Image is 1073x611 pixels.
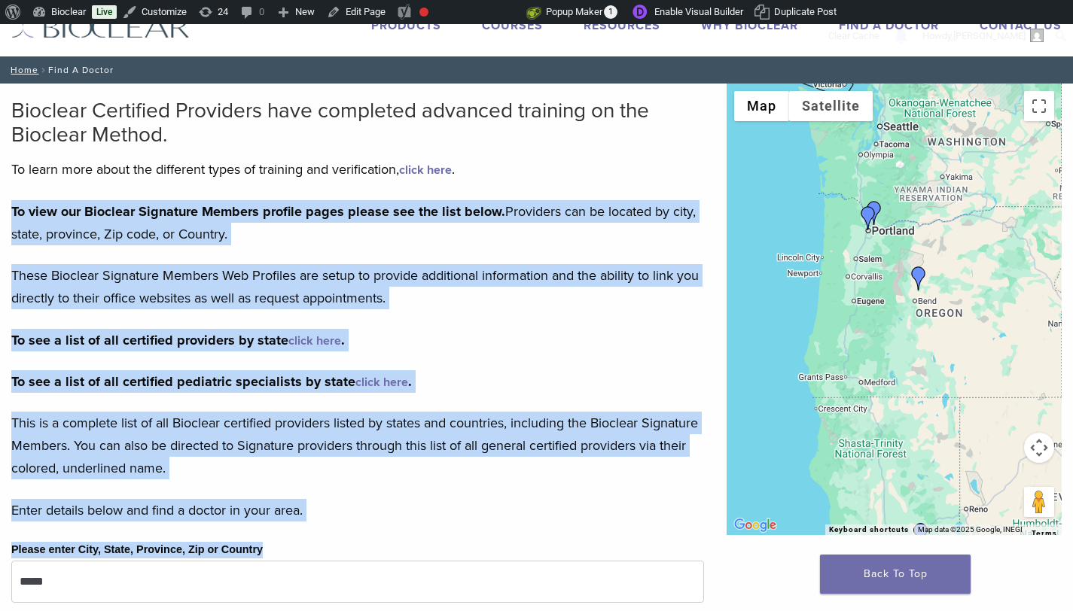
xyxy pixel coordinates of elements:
button: Map camera controls [1024,433,1054,463]
a: Clear Cache [823,24,886,48]
a: Why Bioclear [701,18,798,33]
a: Terms (opens in new tab) [1032,529,1057,538]
img: Views over 48 hours. Click for more Jetpack Stats. [442,4,526,22]
div: Dr. Scott Rooker [907,266,931,290]
span: [PERSON_NAME] [953,30,1026,41]
a: click here [399,163,452,178]
button: Drag Pegman onto the map to open Street View [1024,487,1054,517]
strong: To see a list of all certified pediatric specialists by state . [11,373,412,390]
button: Toggle fullscreen view [1024,91,1054,121]
a: Products [371,18,441,33]
div: Benjamin Wang [856,206,880,230]
strong: To see a list of all certified providers by state . [11,332,345,348]
a: click here [355,375,408,390]
a: click here [288,333,341,348]
p: To learn more about the different types of training and verification, . [11,158,704,181]
p: Providers can be located by city, state, province, Zip code, or Country. [11,200,704,245]
span: 1 [604,5,617,19]
h2: Bioclear Certified Providers have completed advanced training on the Bioclear Method. [11,99,704,147]
p: Enter details below and find a doctor in your area. [11,499,704,521]
div: Dr. Julie Chung-Ah Jang [862,201,886,225]
a: Live [92,5,117,19]
a: Howdy, [917,24,1050,48]
a: Open this area in Google Maps (opens a new window) [730,515,780,535]
img: Google [730,515,780,535]
button: Show street map [734,91,789,121]
p: This is a complete list of all Bioclear certified providers listed by states and countries, inclu... [11,412,704,479]
a: Home [6,65,38,75]
img: Bioclear [11,17,190,38]
p: These Bioclear Signature Members Web Profiles are setup to provide additional information and the... [11,264,704,309]
label: Please enter City, State, Province, Zip or Country [11,542,263,558]
span: / [38,66,48,74]
button: Keyboard shortcuts [829,524,909,535]
div: Dr. Julianne Digiorno [909,523,933,547]
strong: To view our Bioclear Signature Members profile pages please see the list below. [11,203,505,220]
a: Courses [482,18,543,33]
a: Back To Top [820,555,971,594]
div: Focus keyphrase not set [419,8,428,17]
button: Show satellite imagery [789,91,873,121]
a: Resources [584,18,660,33]
span: Map data ©2025 Google, INEGI [918,525,1023,533]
